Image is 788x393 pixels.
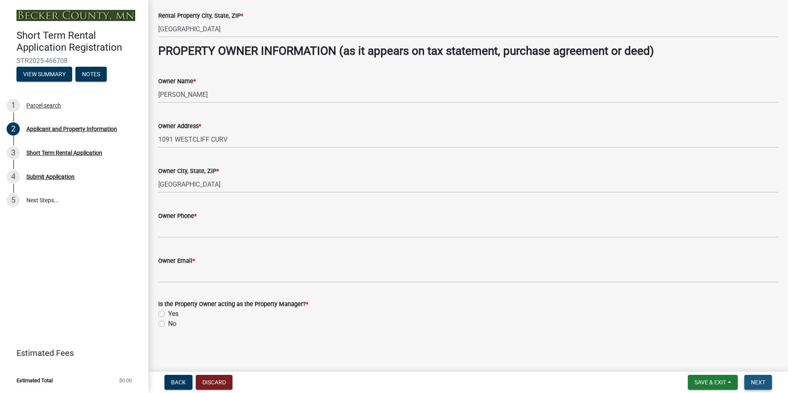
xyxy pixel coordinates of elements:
[26,103,61,108] div: Parcel search
[26,150,102,156] div: Short Term Rental Application
[7,194,20,207] div: 5
[158,44,654,58] strong: PROPERTY OWNER INFORMATION (as it appears on tax statement, purchase agreement or deed)
[158,168,219,174] label: Owner City, State, ZIP
[171,379,186,386] span: Back
[688,375,738,390] button: Save & Exit
[751,379,765,386] span: Next
[16,378,53,383] span: Estimated Total
[7,99,20,112] div: 1
[164,375,192,390] button: Back
[75,71,107,78] wm-modal-confirm: Notes
[16,71,72,78] wm-modal-confirm: Summary
[16,57,132,65] span: STR2025-466708
[75,67,107,82] button: Notes
[7,122,20,136] div: 2
[694,379,726,386] span: Save & Exit
[7,345,135,361] a: Estimated Fees
[158,13,243,19] label: Rental Property City, State, ZIP
[7,170,20,183] div: 4
[16,30,142,54] h4: Short Term Rental Application Registration
[16,67,72,82] button: View Summary
[158,213,197,219] label: Owner Phone
[168,319,176,329] label: No
[744,375,772,390] button: Next
[168,309,178,319] label: Yes
[158,79,196,84] label: Owner Name
[26,126,117,132] div: Applicant and Property Information
[26,174,75,180] div: Submit Application
[7,146,20,159] div: 3
[196,375,232,390] button: Discard
[158,124,201,129] label: Owner Address
[119,378,132,383] span: $0.00
[16,10,135,21] img: Becker County, Minnesota
[158,302,308,307] label: Is the Property Owner acting as the Property Manager?
[158,258,195,264] label: Owner Email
